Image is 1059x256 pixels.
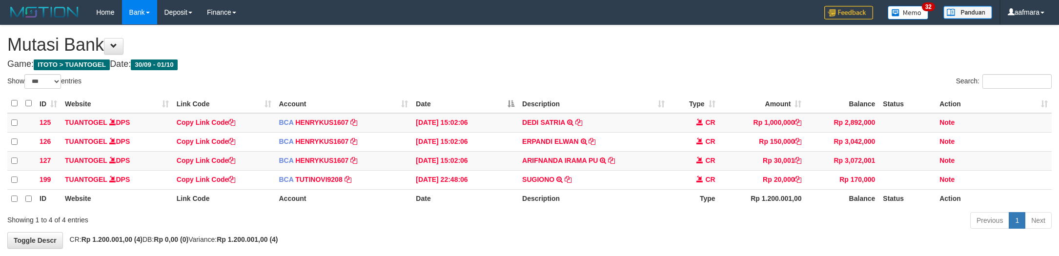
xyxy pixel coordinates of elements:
th: Account [275,189,412,208]
a: Toggle Descr [7,232,63,249]
label: Search: [956,74,1052,89]
th: ID [36,189,61,208]
span: CR: DB: Variance: [65,236,278,243]
span: BCA [279,118,294,126]
a: ERPANDI ELWAN [522,138,579,145]
td: [DATE] 15:02:06 [412,132,518,151]
span: CR [705,176,715,183]
th: Date: activate to sort column descending [412,94,518,113]
a: Copy Rp 1,000,000 to clipboard [794,118,801,126]
a: SUGIONO [522,176,554,183]
img: Feedback.jpg [824,6,873,20]
th: Status [879,189,936,208]
img: MOTION_logo.png [7,5,81,20]
a: Copy HENRYKUS1607 to clipboard [350,157,357,164]
th: Date [412,189,518,208]
th: Website [61,189,173,208]
th: Link Code [173,189,275,208]
span: 125 [40,118,51,126]
th: Balance [805,189,879,208]
a: Copy SUGIONO to clipboard [565,176,571,183]
th: Description: activate to sort column ascending [518,94,669,113]
td: [DATE] 15:02:06 [412,113,518,133]
a: TUANTOGEL [65,138,107,145]
th: Action [936,189,1052,208]
td: [DATE] 15:02:06 [412,151,518,170]
span: CR [705,118,715,126]
td: Rp 20,000 [719,170,806,189]
td: Rp 30,001 [719,151,806,170]
td: Rp 3,042,000 [805,132,879,151]
th: Amount: activate to sort column ascending [719,94,806,113]
a: Copy DEDI SATRIA to clipboard [575,118,582,126]
a: Next [1025,212,1052,229]
span: CR [705,157,715,164]
span: 199 [40,176,51,183]
a: Copy Link Code [177,176,236,183]
a: Copy TUTINOVI9208 to clipboard [345,176,351,183]
span: 32 [922,2,935,11]
td: DPS [61,113,173,133]
th: Balance [805,94,879,113]
a: Copy Link Code [177,138,236,145]
th: Type: activate to sort column ascending [669,94,719,113]
img: Button%20Memo.svg [888,6,929,20]
a: 1 [1009,212,1025,229]
td: Rp 2,892,000 [805,113,879,133]
td: Rp 150,000 [719,132,806,151]
a: Copy Rp 150,000 to clipboard [794,138,801,145]
a: Copy ARIFNANDA IRAMA PU to clipboard [608,157,615,164]
a: TUANTOGEL [65,118,107,126]
td: DPS [61,151,173,170]
a: Note [939,118,955,126]
th: Link Code: activate to sort column ascending [173,94,275,113]
strong: Rp 1.200.001,00 (4) [217,236,278,243]
input: Search: [982,74,1052,89]
a: Copy ERPANDI ELWAN to clipboard [589,138,595,145]
h4: Game: Date: [7,59,1052,69]
td: [DATE] 22:48:06 [412,170,518,189]
strong: Rp 1.200.001,00 (4) [81,236,143,243]
th: Action: activate to sort column ascending [936,94,1052,113]
a: TUTINOVI9208 [295,176,342,183]
td: Rp 1,000,000 [719,113,806,133]
a: TUANTOGEL [65,157,107,164]
th: Account: activate to sort column ascending [275,94,412,113]
a: Copy Rp 20,000 to clipboard [794,176,801,183]
strong: Rp 0,00 (0) [154,236,188,243]
span: 30/09 - 01/10 [131,59,178,70]
span: CR [705,138,715,145]
span: BCA [279,176,294,183]
h1: Mutasi Bank [7,35,1052,55]
a: Note [939,138,955,145]
span: ITOTO > TUANTOGEL [34,59,110,70]
select: Showentries [24,74,61,89]
a: Copy Link Code [177,157,236,164]
th: Website: activate to sort column ascending [61,94,173,113]
a: HENRYKUS1607 [295,118,348,126]
span: 127 [40,157,51,164]
th: Rp 1.200.001,00 [719,189,806,208]
span: BCA [279,138,294,145]
th: ID: activate to sort column ascending [36,94,61,113]
td: DPS [61,132,173,151]
th: Type [669,189,719,208]
span: 126 [40,138,51,145]
td: Rp 170,000 [805,170,879,189]
a: Copy Rp 30,001 to clipboard [794,157,801,164]
label: Show entries [7,74,81,89]
a: Previous [970,212,1009,229]
td: Rp 3,072,001 [805,151,879,170]
th: Description [518,189,669,208]
a: Copy HENRYKUS1607 to clipboard [350,138,357,145]
td: DPS [61,170,173,189]
a: Note [939,176,955,183]
a: HENRYKUS1607 [295,138,348,145]
img: panduan.png [943,6,992,19]
a: ARIFNANDA IRAMA PU [522,157,598,164]
a: HENRYKUS1607 [295,157,348,164]
th: Status [879,94,936,113]
span: BCA [279,157,294,164]
a: Note [939,157,955,164]
a: Copy Link Code [177,118,236,126]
